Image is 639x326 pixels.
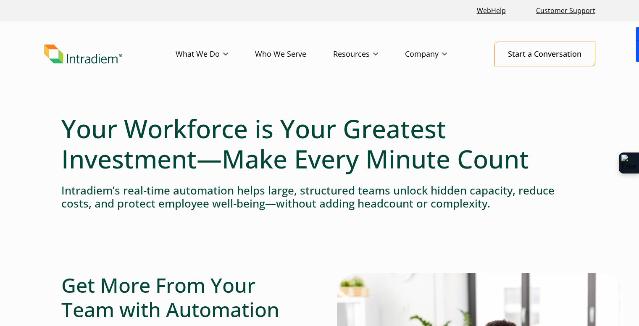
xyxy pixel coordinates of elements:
a: Customer Support [533,2,599,20]
a: Start a Conversation [494,42,595,66]
a: Company [405,42,474,66]
h2: Get More From Your Team with Automation [61,273,302,321]
a: Who We Serve [255,42,333,66]
img: Intradiem [44,45,122,64]
a: Resources [333,42,405,66]
h4: Intradiem’s real-time automation helps large, structured teams unlock hidden capacity, reduce cos... [61,184,578,210]
a: Link opens in a new window [473,2,509,20]
img: Extension Icon [621,155,636,171]
a: Link to homepage of Intradiem [44,45,176,64]
a: What We Do [176,42,255,66]
h1: Your Workforce is Your Greatest Investment—Make Every Minute Count [61,113,578,174]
